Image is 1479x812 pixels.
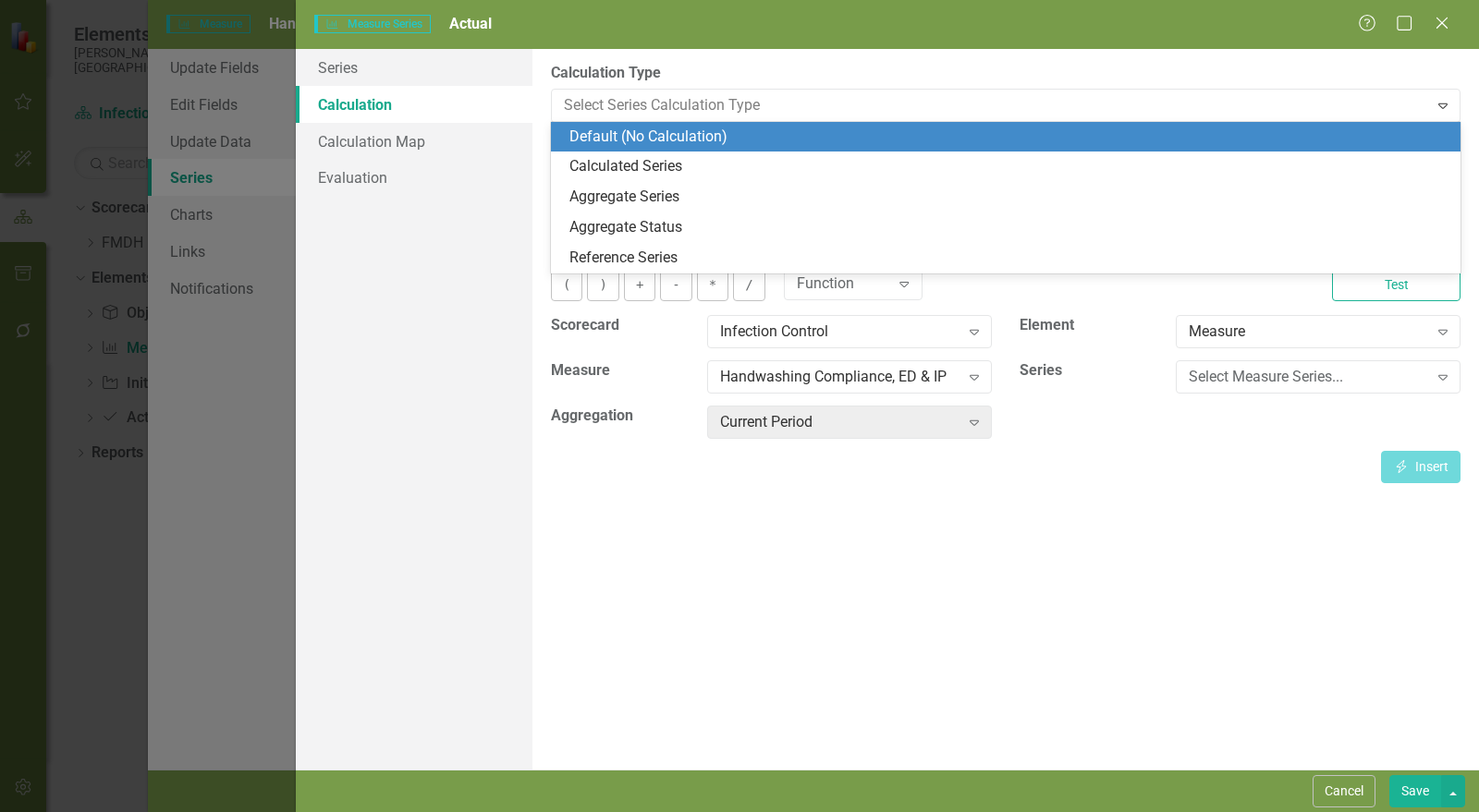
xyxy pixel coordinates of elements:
[296,159,532,196] a: Evaluation
[314,15,431,33] span: Measure Series
[1313,775,1375,807] button: Cancel
[660,269,691,301] button: -
[1020,315,1162,336] label: Element
[551,315,693,336] label: Scorecard
[1389,775,1441,807] button: Save
[569,217,1449,238] div: Aggregate Status
[797,273,890,294] div: Function
[296,123,532,160] a: Calculation Map
[1020,360,1162,382] label: Series
[1381,451,1461,483] button: Insert
[720,366,960,387] div: Handwashing Compliance, ED & IP
[1189,321,1428,342] div: Measure
[569,248,1449,269] div: Reference Series
[551,360,693,382] label: Measure
[296,86,532,123] a: Calculation
[720,411,960,432] div: Current Period
[733,269,764,301] button: /
[551,406,693,427] label: Aggregation
[551,63,1461,84] label: Calculation Type
[624,269,655,301] button: +
[587,269,618,301] button: )
[569,187,1449,208] div: Aggregate Series
[296,49,532,86] a: Series
[569,127,1449,148] div: Default (No Calculation)
[449,15,492,32] span: Actual
[720,321,960,342] div: Infection Control
[1189,366,1428,387] div: Select Measure Series...
[1332,269,1461,301] button: Test
[551,269,582,301] button: (
[569,156,1449,177] div: Calculated Series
